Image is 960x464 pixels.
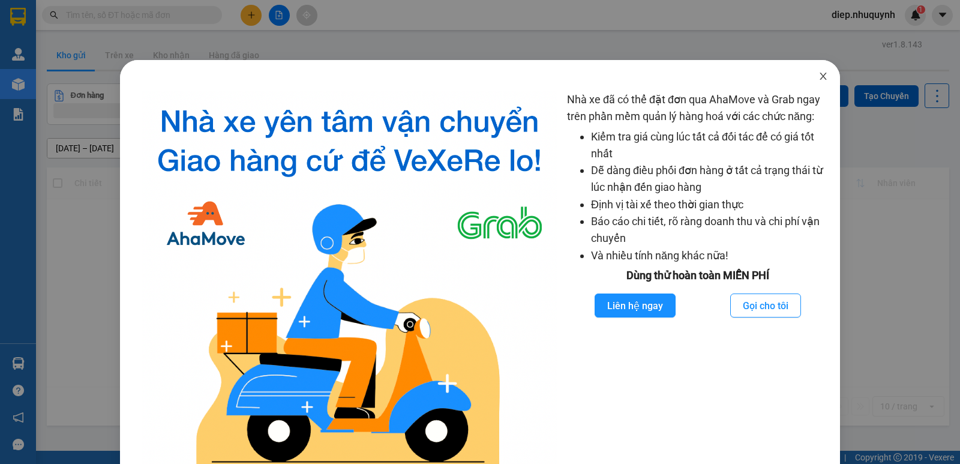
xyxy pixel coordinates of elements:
button: Gọi cho tôi [730,294,801,318]
span: close [818,71,828,81]
li: Báo cáo chi tiết, rõ ràng doanh thu và chi phí vận chuyển [591,213,828,247]
span: Gọi cho tôi [743,298,788,313]
li: Và nhiều tính năng khác nữa! [591,247,828,264]
div: Dùng thử hoàn toàn MIỄN PHÍ [567,267,828,284]
button: Close [806,60,840,94]
span: Liên hệ ngay [607,298,663,313]
li: Định vị tài xế theo thời gian thực [591,196,828,213]
li: Dễ dàng điều phối đơn hàng ở tất cả trạng thái từ lúc nhận đến giao hàng [591,162,828,196]
li: Kiểm tra giá cùng lúc tất cả đối tác để có giá tốt nhất [591,128,828,163]
button: Liên hệ ngay [595,294,676,318]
